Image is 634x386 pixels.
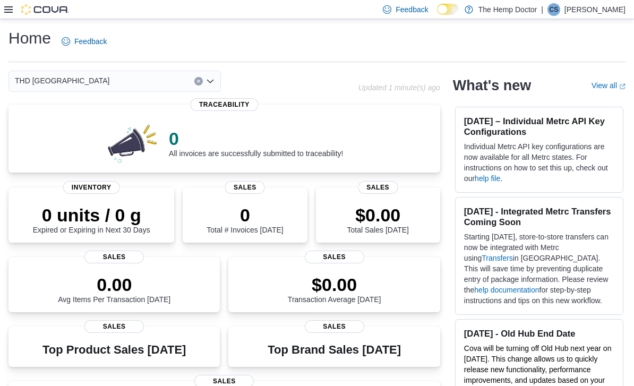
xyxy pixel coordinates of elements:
span: Sales [225,181,265,194]
span: Feedback [74,36,107,47]
span: CS [550,3,559,16]
p: 0.00 [58,274,170,295]
svg: External link [619,83,626,90]
h3: Top Product Sales [DATE] [42,344,186,356]
input: Dark Mode [437,4,459,15]
p: $0.00 [288,274,381,295]
p: Individual Metrc API key configurations are now available for all Metrc states. For instructions ... [464,141,614,184]
a: help documentation [474,286,539,294]
a: Transfers [482,254,513,262]
p: 0 [207,204,283,226]
span: Sales [305,320,364,333]
div: Cindy Shade [547,3,560,16]
h2: What's new [453,77,531,94]
h3: [DATE] - Old Hub End Date [464,328,614,339]
h3: [DATE] - Integrated Metrc Transfers Coming Soon [464,206,614,227]
div: Avg Items Per Transaction [DATE] [58,274,170,304]
div: Total # Invoices [DATE] [207,204,283,234]
span: Traceability [191,98,258,111]
div: All invoices are successfully submitted to traceability! [169,128,343,158]
a: View allExternal link [592,81,626,90]
span: THD [GEOGRAPHIC_DATA] [15,74,109,87]
a: help file [475,174,500,183]
p: Starting [DATE], store-to-store transfers can now be integrated with Metrc using in [GEOGRAPHIC_D... [464,231,614,306]
p: $0.00 [347,204,409,226]
img: 0 [105,122,160,164]
p: [PERSON_NAME] [564,3,626,16]
span: Sales [84,251,144,263]
h1: Home [8,28,51,49]
p: 0 [169,128,343,149]
span: Inventory [63,181,120,194]
div: Transaction Average [DATE] [288,274,381,304]
button: Open list of options [206,77,215,85]
span: Feedback [396,4,428,15]
span: Sales [358,181,398,194]
span: Sales [84,320,144,333]
h3: Top Brand Sales [DATE] [268,344,401,356]
div: Total Sales [DATE] [347,204,409,234]
img: Cova [21,4,69,15]
p: | [541,3,543,16]
a: Feedback [57,31,111,52]
p: 0 units / 0 g [33,204,150,226]
p: The Hemp Doctor [478,3,537,16]
h3: [DATE] – Individual Metrc API Key Configurations [464,116,614,137]
button: Clear input [194,77,203,85]
div: Expired or Expiring in Next 30 Days [33,204,150,234]
p: Updated 1 minute(s) ago [358,83,440,92]
span: Sales [305,251,364,263]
